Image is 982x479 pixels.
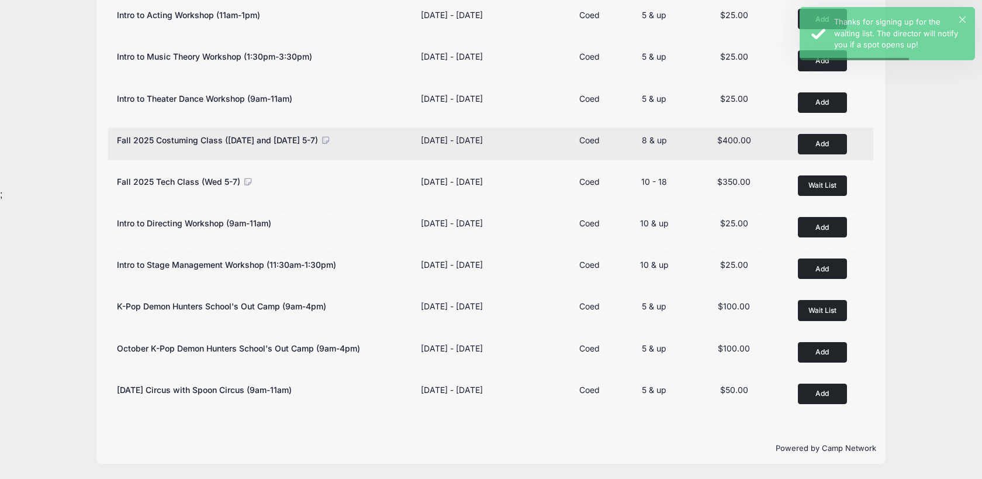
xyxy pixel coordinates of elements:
[798,50,847,71] button: Add
[579,94,600,104] span: Coed
[421,50,483,63] div: [DATE] - [DATE]
[421,134,483,146] div: [DATE] - [DATE]
[798,175,847,196] button: Wait List
[798,9,847,29] button: Add
[959,16,966,23] button: ×
[798,259,847,279] button: Add
[421,300,483,312] div: [DATE] - [DATE]
[720,94,748,104] span: $25.00
[798,92,847,113] button: Add
[808,306,836,315] span: Wait List
[720,51,748,61] span: $25.00
[421,9,483,21] div: [DATE] - [DATE]
[421,342,483,354] div: [DATE] - [DATE]
[579,135,600,145] span: Coed
[421,384,483,396] div: [DATE] - [DATE]
[798,217,847,237] button: Add
[579,343,600,353] span: Coed
[720,218,748,228] span: $25.00
[717,135,751,145] span: $400.00
[642,10,666,20] span: 5 & up
[117,343,360,353] span: October K-Pop Demon Hunters School's Out Camp (9am-4pm)
[421,259,483,271] div: [DATE] - [DATE]
[834,16,966,51] div: Thanks for signing up for the waiting list. The director will notify you if a spot opens up!
[579,218,600,228] span: Coed
[718,343,750,353] span: $100.00
[117,94,292,104] span: Intro to Theater Dance Workshop (9am-11am)
[640,218,669,228] span: 10 & up
[421,92,483,105] div: [DATE] - [DATE]
[798,384,847,404] button: Add
[720,10,748,20] span: $25.00
[579,177,600,187] span: Coed
[579,10,600,20] span: Coed
[718,301,750,311] span: $100.00
[421,175,483,188] div: [DATE] - [DATE]
[117,218,271,228] span: Intro to Directing Workshop (9am-11am)
[579,301,600,311] span: Coed
[798,342,847,363] button: Add
[117,51,312,61] span: Intro to Music Theory Workshop (1:30pm-3:30pm)
[579,51,600,61] span: Coed
[642,135,667,145] span: 8 & up
[117,385,292,395] span: [DATE] Circus with Spoon Circus (9am-11am)
[808,181,836,189] span: Wait List
[642,385,666,395] span: 5 & up
[106,443,876,454] p: Powered by Camp Network
[421,217,483,229] div: [DATE] - [DATE]
[579,260,600,270] span: Coed
[117,10,260,20] span: Intro to Acting Workshop (11am-1pm)
[642,301,666,311] span: 5 & up
[720,385,748,395] span: $50.00
[720,260,748,270] span: $25.00
[717,177,751,187] span: $350.00
[642,94,666,104] span: 5 & up
[117,135,318,145] span: Fall 2025 Costuming Class ([DATE] and [DATE] 5-7)
[642,343,666,353] span: 5 & up
[798,300,847,321] button: Wait List
[579,385,600,395] span: Coed
[640,260,669,270] span: 10 & up
[798,134,847,154] button: Add
[117,177,240,187] span: Fall 2025 Tech Class (Wed 5-7)
[642,51,666,61] span: 5 & up
[117,260,336,270] span: Intro to Stage Management Workshop (11:30am-1:30pm)
[641,177,667,187] span: 10 - 18
[117,301,326,311] span: K-Pop Demon Hunters School's Out Camp (9am-4pm)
